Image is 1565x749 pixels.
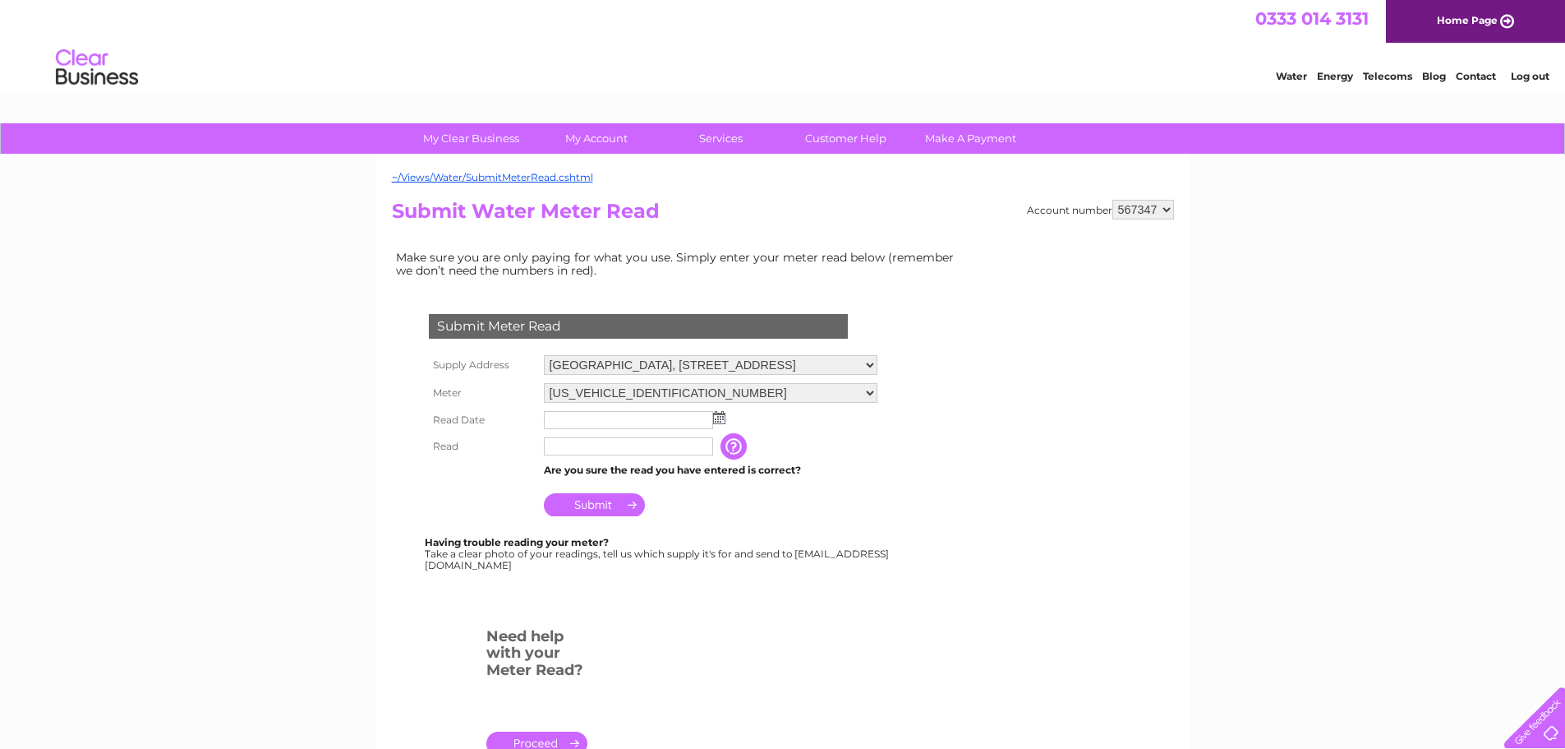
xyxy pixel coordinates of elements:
[1255,8,1369,29] a: 0333 014 3131
[1027,200,1174,220] div: Account number
[1276,70,1307,82] a: Water
[486,625,587,687] h3: Need help with your Meter Read?
[1511,70,1549,82] a: Log out
[540,460,881,481] td: Are you sure the read you have entered is correct?
[392,171,593,183] a: ~/Views/Water/SubmitMeterRead.cshtml
[395,9,1171,80] div: Clear Business is a trading name of Verastar Limited (registered in [GEOGRAPHIC_DATA] No. 3667643...
[392,200,1174,231] h2: Submit Water Meter Read
[778,123,914,154] a: Customer Help
[720,433,750,460] input: Information
[425,433,540,460] th: Read
[544,493,645,516] input: Submit
[1422,70,1446,82] a: Blog
[1317,70,1353,82] a: Energy
[392,247,967,281] td: Make sure you are only paying for what you use. Simply enter your meter read below (remember we d...
[1456,70,1496,82] a: Contact
[425,379,540,407] th: Meter
[903,123,1038,154] a: Make A Payment
[429,314,848,339] div: Submit Meter Read
[425,407,540,433] th: Read Date
[425,536,609,548] b: Having trouble reading your meter?
[425,351,540,379] th: Supply Address
[425,537,891,571] div: Take a clear photo of your readings, tell us which supply it's for and send to [EMAIL_ADDRESS][DO...
[713,411,725,424] img: ...
[528,123,664,154] a: My Account
[55,43,139,93] img: logo.png
[403,123,539,154] a: My Clear Business
[653,123,789,154] a: Services
[1363,70,1412,82] a: Telecoms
